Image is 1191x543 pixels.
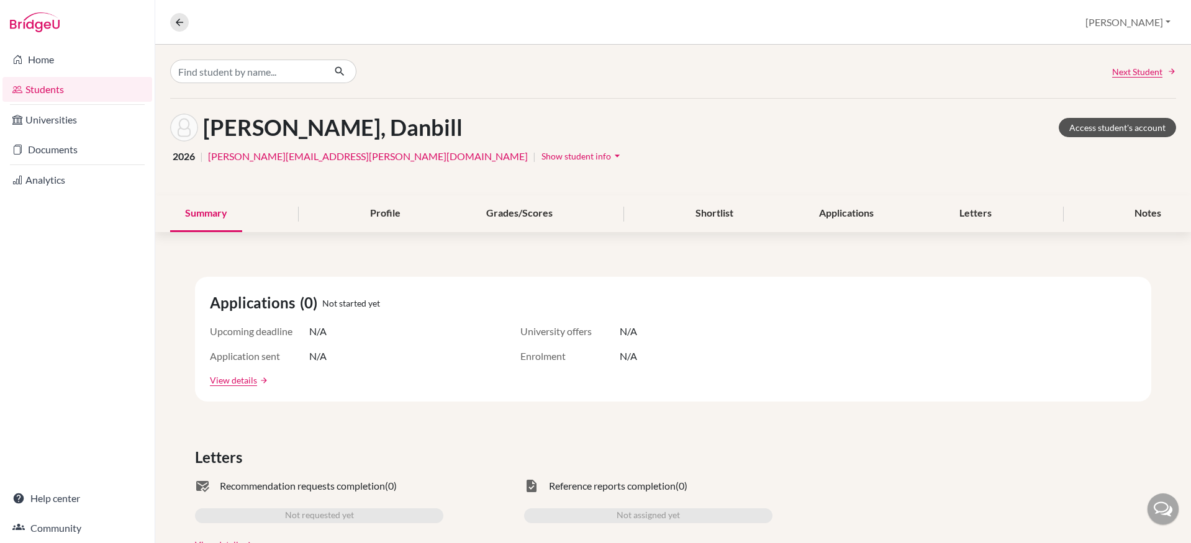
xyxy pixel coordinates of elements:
span: N/A [620,324,637,339]
span: Recommendation requests completion [220,478,385,493]
div: Applications [804,195,889,232]
span: N/A [620,349,637,364]
span: | [200,149,203,164]
div: Grades/Scores [471,195,568,232]
span: Not requested yet [285,508,354,523]
a: View details [210,374,257,387]
span: (0) [300,292,322,314]
span: University offers [520,324,620,339]
a: [PERSON_NAME][EMAIL_ADDRESS][PERSON_NAME][DOMAIN_NAME] [208,149,528,164]
a: Documents [2,137,152,162]
div: Letters [944,195,1007,232]
span: Applications [210,292,300,314]
span: mark_email_read [195,478,210,493]
a: arrow_forward [257,376,268,385]
span: (0) [676,478,687,493]
a: Community [2,516,152,541]
span: Not assigned yet [617,508,680,523]
h1: [PERSON_NAME], Danbill [203,114,463,141]
span: Next Student [1112,65,1162,78]
span: N/A [309,349,327,364]
span: Show student info [541,151,611,161]
span: Not started yet [322,297,380,310]
span: (0) [385,478,397,493]
img: Danbill Bishop's avatar [170,114,198,141]
span: 2026 [173,149,195,164]
span: Enrolment [520,349,620,364]
a: Help center [2,486,152,511]
span: Reference reports completion [549,478,676,493]
span: Help [29,9,54,20]
span: N/A [309,324,327,339]
span: Application sent [210,349,309,364]
span: task [524,478,539,493]
input: Find student by name... [170,60,324,83]
span: Letters [195,446,247,469]
div: Shortlist [681,195,748,232]
a: Home [2,47,152,72]
img: Bridge-U [10,12,60,32]
span: Upcoming deadline [210,324,309,339]
a: Next Student [1112,65,1176,78]
i: arrow_drop_down [611,150,623,162]
a: Analytics [2,168,152,192]
button: Show student infoarrow_drop_down [541,146,624,166]
a: Students [2,77,152,102]
div: Summary [170,195,242,232]
button: [PERSON_NAME] [1080,11,1176,34]
div: Profile [355,195,415,232]
span: | [533,149,536,164]
div: Notes [1120,195,1176,232]
a: Universities [2,107,152,132]
a: Access student's account [1059,118,1176,137]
